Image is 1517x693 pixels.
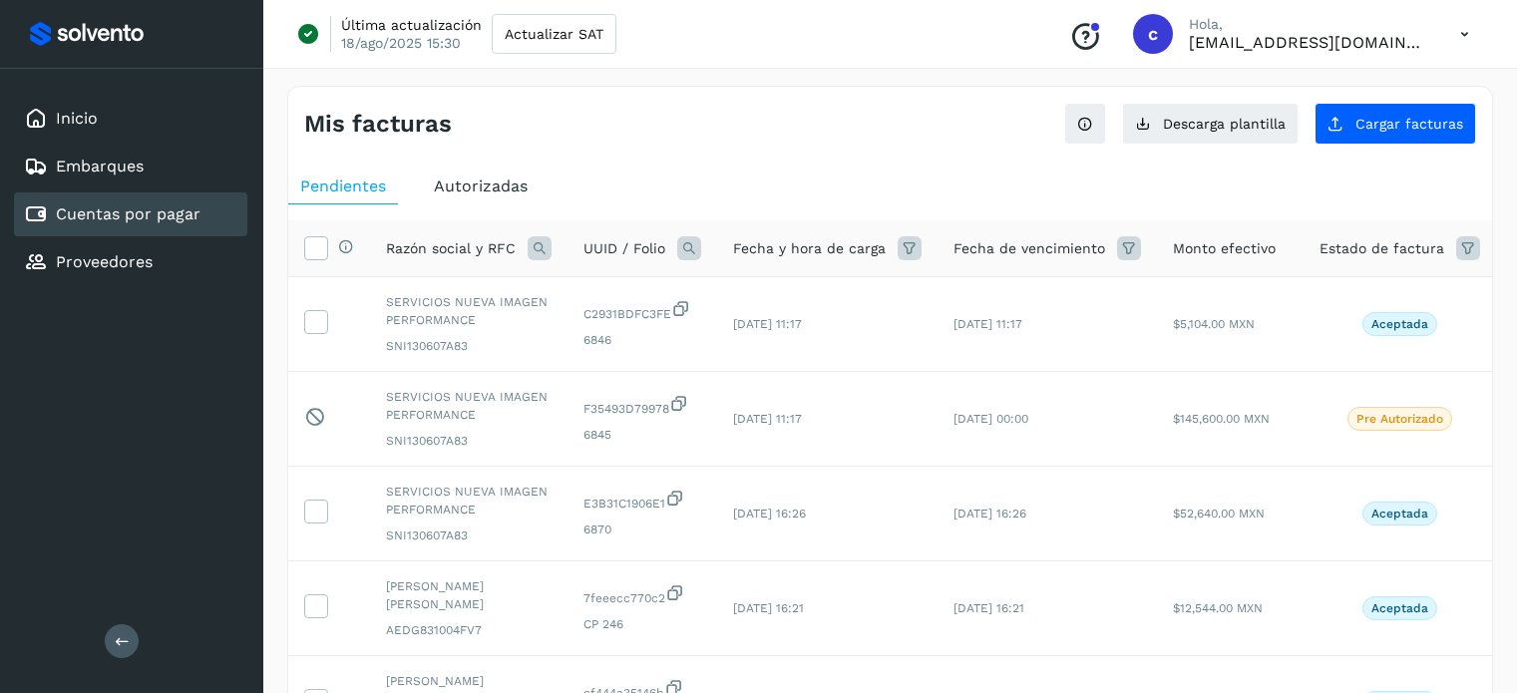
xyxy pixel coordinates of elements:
button: Descarga plantilla [1122,103,1299,145]
span: SERVICIOS NUEVA IMAGEN PERFORMANCE [386,293,552,329]
span: SERVICIOS NUEVA IMAGEN PERFORMANCE [386,388,552,424]
span: E3B31C1906E1 [583,489,701,513]
span: [DATE] 16:26 [953,507,1026,520]
span: Monto efectivo [1173,238,1276,259]
span: C2931BDFC3FE [583,299,701,323]
span: $52,640.00 MXN [1173,507,1265,520]
span: [DATE] 11:17 [953,317,1022,331]
span: SNI130607A83 [386,526,552,544]
div: Proveedores [14,240,247,284]
a: Inicio [56,109,98,128]
p: Última actualización [341,16,482,34]
div: Inicio [14,97,247,141]
span: [DATE] 00:00 [953,412,1028,426]
span: [DATE] 16:21 [733,601,804,615]
span: [DATE] 16:26 [733,507,806,520]
button: Actualizar SAT [492,14,616,54]
span: 6846 [583,331,701,349]
span: Estado de factura [1320,238,1444,259]
span: $145,600.00 MXN [1173,412,1270,426]
span: 6845 [583,426,701,444]
a: Embarques [56,157,144,175]
p: cxp1@53cargo.com [1189,33,1428,52]
span: F35493D79978 [583,394,701,418]
p: Aceptada [1371,601,1428,615]
span: $5,104.00 MXN [1173,317,1255,331]
h4: Mis facturas [304,110,452,139]
span: $12,544.00 MXN [1173,601,1263,615]
span: CP 246 [583,615,701,633]
div: Cuentas por pagar [14,192,247,236]
a: Proveedores [56,252,153,271]
span: [DATE] 11:17 [733,412,802,426]
span: [DATE] 11:17 [733,317,802,331]
a: Cuentas por pagar [56,204,200,223]
span: Cargar facturas [1355,117,1463,131]
span: Pendientes [300,176,386,195]
span: Razón social y RFC [386,238,516,259]
div: Embarques [14,145,247,188]
span: 6870 [583,520,701,538]
p: Aceptada [1371,317,1428,331]
span: AEDG831004FV7 [386,621,552,639]
span: Descarga plantilla [1163,117,1286,131]
span: Fecha y hora de carga [733,238,886,259]
button: Cargar facturas [1315,103,1476,145]
span: SNI130607A83 [386,432,552,450]
p: Pre Autorizado [1356,412,1443,426]
p: Aceptada [1371,507,1428,520]
span: SNI130607A83 [386,337,552,355]
span: Fecha de vencimiento [953,238,1105,259]
span: Actualizar SAT [505,27,603,41]
span: SERVICIOS NUEVA IMAGEN PERFORMANCE [386,483,552,519]
span: [PERSON_NAME] [PERSON_NAME] [386,577,552,613]
span: UUID / Folio [583,238,665,259]
p: 18/ago/2025 15:30 [341,34,461,52]
p: Hola, [1189,16,1428,33]
span: [DATE] 16:21 [953,601,1024,615]
span: Autorizadas [434,176,528,195]
span: 7feeecc770c2 [583,583,701,607]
